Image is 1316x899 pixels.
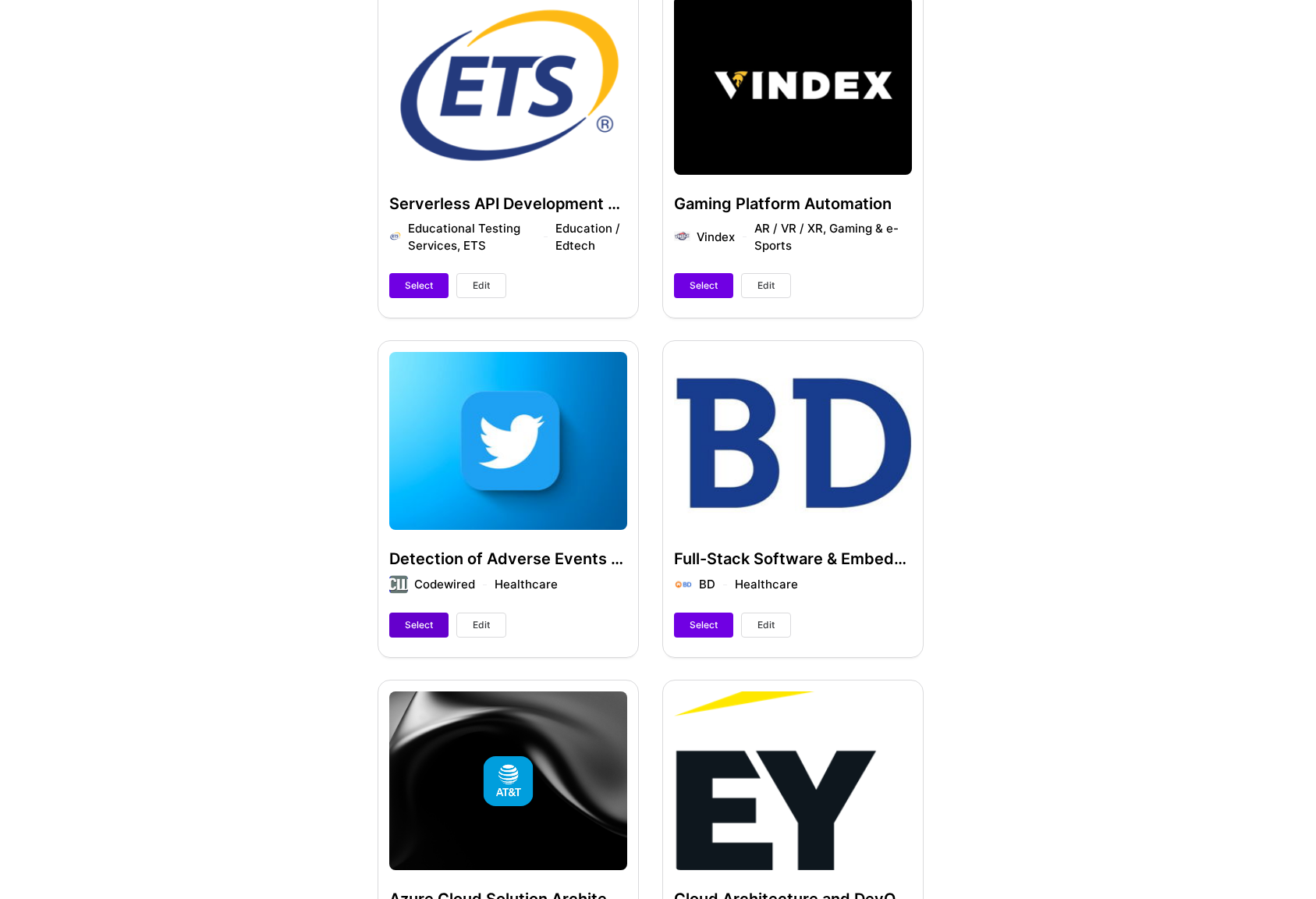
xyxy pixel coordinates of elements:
span: Edit [473,618,490,632]
button: Edit [741,273,791,298]
span: Edit [757,618,775,632]
button: Select [674,273,733,298]
button: Select [389,273,449,298]
span: Select [405,618,433,632]
span: Select [690,279,718,293]
button: Select [389,613,449,638]
button: Edit [456,613,506,638]
button: Edit [456,273,506,298]
span: Edit [757,279,775,293]
span: Select [690,618,718,632]
span: Edit [473,279,490,293]
button: Select [674,613,733,638]
span: Select [405,279,433,293]
button: Edit [741,613,791,638]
